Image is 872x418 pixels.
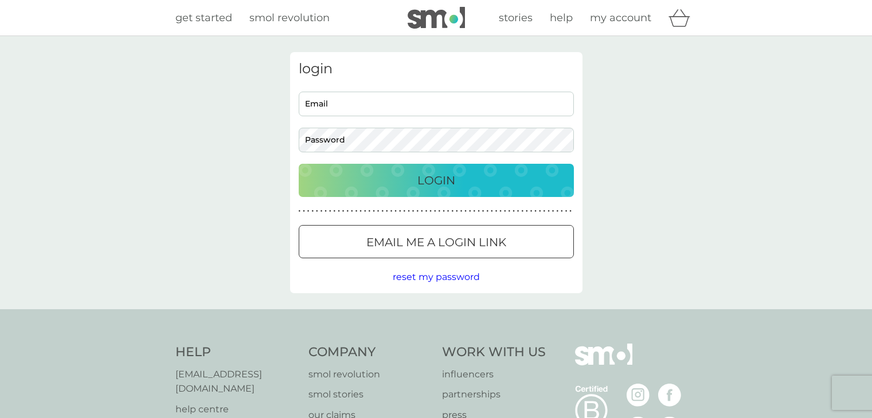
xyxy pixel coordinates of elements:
h4: Help [175,344,298,361]
p: ● [565,208,568,214]
p: ● [521,208,523,214]
p: ● [491,208,493,214]
p: ● [338,208,340,214]
p: ● [377,208,380,214]
p: ● [394,208,397,214]
p: ● [399,208,401,214]
h4: Work With Us [442,344,546,361]
p: ● [482,208,484,214]
p: ● [355,208,358,214]
p: ● [530,208,533,214]
p: ● [543,208,546,214]
img: visit the smol Instagram page [627,384,650,407]
p: ● [299,208,301,214]
img: smol [575,344,632,382]
a: influencers [442,367,546,382]
div: basket [668,6,697,29]
p: ● [569,208,572,214]
p: Email me a login link [366,233,506,251]
a: smol revolution [308,367,431,382]
p: ● [456,208,458,214]
a: smol revolution [249,10,330,26]
p: ● [495,208,498,214]
span: stories [499,11,533,24]
span: reset my password [393,271,480,282]
p: ● [386,208,388,214]
img: visit the smol Facebook page [658,384,681,407]
p: ● [534,208,537,214]
p: ● [373,208,375,214]
p: ● [539,208,541,214]
p: ● [329,208,331,214]
p: ● [517,208,519,214]
img: smol [408,7,465,29]
p: ● [412,208,415,214]
p: ● [469,208,471,214]
p: ● [425,208,428,214]
p: ● [307,208,310,214]
p: ● [364,208,366,214]
h4: Company [308,344,431,361]
button: reset my password [393,270,480,285]
p: ● [443,208,445,214]
p: ● [478,208,480,214]
p: ● [474,208,476,214]
a: [EMAIL_ADDRESS][DOMAIN_NAME] [175,367,298,396]
p: ● [439,208,441,214]
p: ● [526,208,528,214]
p: ● [460,208,463,214]
p: ● [429,208,432,214]
p: ● [434,208,436,214]
button: Email me a login link [299,225,574,258]
a: get started [175,10,232,26]
p: ● [552,208,554,214]
p: ● [351,208,353,214]
span: get started [175,11,232,24]
p: ● [311,208,314,214]
p: ● [421,208,423,214]
p: ● [486,208,488,214]
a: smol stories [308,387,431,402]
p: ● [359,208,362,214]
p: ● [416,208,419,214]
p: ● [513,208,515,214]
p: ● [342,208,345,214]
p: ● [346,208,349,214]
p: Login [417,171,455,190]
p: ● [556,208,558,214]
p: ● [334,208,336,214]
p: ● [509,208,511,214]
p: ● [464,208,467,214]
span: smol revolution [249,11,330,24]
p: ● [303,208,305,214]
p: ● [381,208,384,214]
p: ● [504,208,506,214]
span: help [550,11,573,24]
p: ● [408,208,410,214]
p: ● [561,208,563,214]
p: ● [404,208,406,214]
a: my account [590,10,651,26]
h3: login [299,61,574,77]
p: ● [324,208,327,214]
span: my account [590,11,651,24]
a: stories [499,10,533,26]
p: ● [451,208,453,214]
p: ● [548,208,550,214]
p: ● [320,208,323,214]
button: Login [299,164,574,197]
a: partnerships [442,387,546,402]
a: help [550,10,573,26]
p: ● [390,208,393,214]
a: help centre [175,402,298,417]
p: ● [316,208,318,214]
p: ● [369,208,371,214]
p: ● [499,208,502,214]
p: ● [447,208,449,214]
